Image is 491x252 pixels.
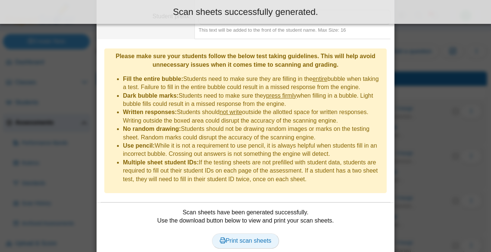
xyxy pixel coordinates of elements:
[123,159,199,166] b: Multiple sheet student IDs:
[123,126,181,132] b: No random drawing:
[220,237,272,244] span: Print scan sheets
[212,233,279,248] a: Print scan sheets
[199,27,390,34] div: This text will be added to the front of the student name. Max Size: 16
[313,76,327,82] u: entire
[123,109,177,115] b: Written responses:
[219,109,242,115] u: not write
[6,6,485,18] div: Scan sheets successfully generated.
[123,92,178,99] b: Dark bubble marks:
[123,125,383,142] li: Students should not be drawing random images or marks on the testing sheet. Random marks could di...
[123,142,383,158] li: While it is not a requirement to use pencil, it is always helpful when students fill in an incorr...
[123,158,383,183] li: If the testing sheets are not prefilled with student data, students are required to fill out thei...
[123,75,383,92] li: Students need to make sure they are filling in the bubble when taking a test. Failure to fill in ...
[123,92,383,108] li: Students need to make sure they when filling in a bubble. Light bubble fills could result in a mi...
[123,76,183,82] b: Fill the entire bubble:
[123,108,383,125] li: Students should outside the allotted space for written responses. Writing outside the boxed area ...
[123,142,155,149] b: Use pencil:
[266,92,297,99] u: press firmly
[115,53,375,67] b: Please make sure your students follow the below test taking guidelines. This will help avoid unne...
